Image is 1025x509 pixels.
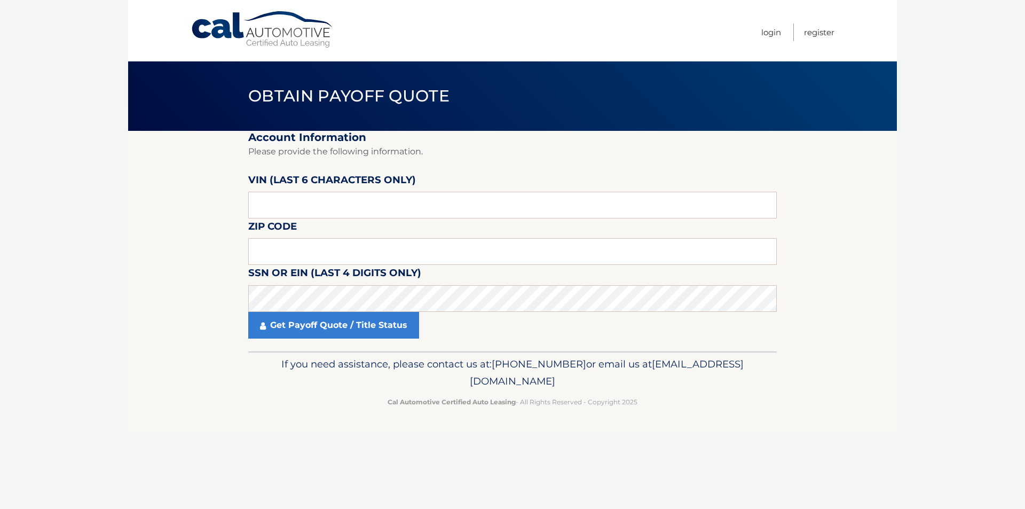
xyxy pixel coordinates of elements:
a: Register [804,24,834,41]
span: [PHONE_NUMBER] [492,358,586,370]
label: SSN or EIN (last 4 digits only) [248,265,421,285]
p: - All Rights Reserved - Copyright 2025 [255,396,770,408]
strong: Cal Automotive Certified Auto Leasing [388,398,516,406]
p: Please provide the following information. [248,144,777,159]
label: Zip Code [248,218,297,238]
p: If you need assistance, please contact us at: or email us at [255,356,770,390]
a: Cal Automotive [191,11,335,49]
span: Obtain Payoff Quote [248,86,450,106]
label: VIN (last 6 characters only) [248,172,416,192]
h2: Account Information [248,131,777,144]
a: Login [761,24,781,41]
a: Get Payoff Quote / Title Status [248,312,419,339]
